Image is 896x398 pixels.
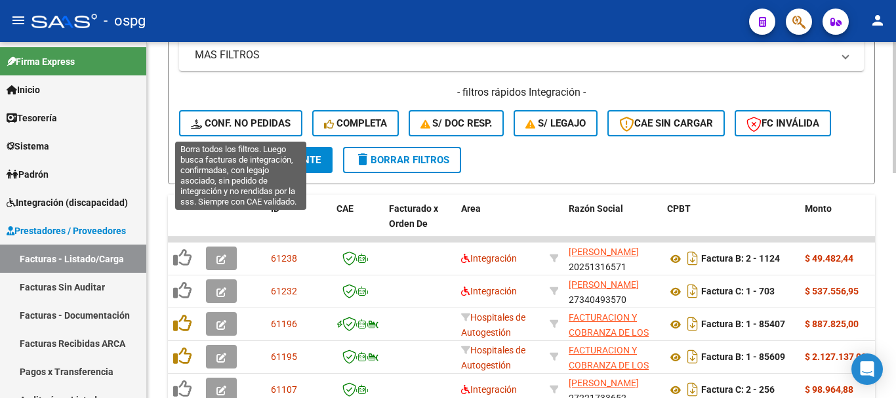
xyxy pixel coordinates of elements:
strong: Factura C: 2 - 256 [701,385,775,395]
span: Integración [461,286,517,296]
span: CAE SIN CARGAR [619,117,713,129]
span: Completa [324,117,387,129]
span: FACTURACION Y COBRANZA DE LOS EFECTORES PUBLICOS S.E. [569,312,649,367]
button: Completa [312,110,399,136]
strong: $ 2.127.137,00 [805,351,866,362]
i: Descargar documento [684,248,701,269]
span: Monto [805,203,832,214]
strong: Factura B: 2 - 1124 [701,254,780,264]
span: Conf. no pedidas [191,117,291,129]
span: 61238 [271,253,297,264]
button: Buscar Comprobante [179,147,333,173]
span: Integración (discapacidad) [7,195,128,210]
strong: $ 49.482,44 [805,253,853,264]
button: S/ Doc Resp. [409,110,504,136]
i: Descargar documento [684,346,701,367]
mat-icon: delete [355,151,371,167]
i: Descargar documento [684,281,701,302]
button: Conf. no pedidas [179,110,302,136]
span: 61232 [271,286,297,296]
button: S/ legajo [514,110,598,136]
mat-icon: search [191,151,207,167]
span: CPBT [667,203,691,214]
datatable-header-cell: ID [266,195,331,252]
span: [PERSON_NAME] [569,378,639,388]
span: Prestadores / Proveedores [7,224,126,238]
span: ID [271,203,279,214]
strong: $ 537.556,95 [805,286,859,296]
span: Padrón [7,167,49,182]
span: Razón Social [569,203,623,214]
i: Descargar documento [684,313,701,334]
datatable-header-cell: CPBT [662,195,800,252]
span: - ospg [104,7,146,35]
span: Hospitales de Autogestión [461,312,525,338]
span: Hospitales de Autogestión [461,345,525,370]
button: FC Inválida [735,110,831,136]
span: Borrar Filtros [355,154,449,166]
datatable-header-cell: Area [456,195,544,252]
button: CAE SIN CARGAR [607,110,725,136]
span: S/ Doc Resp. [420,117,493,129]
span: [PERSON_NAME] [569,279,639,290]
datatable-header-cell: Razón Social [563,195,662,252]
mat-panel-title: MAS FILTROS [195,48,832,62]
div: 27340493570 [569,277,657,305]
div: 30715497456 [569,343,657,370]
span: Facturado x Orden De [389,203,438,229]
span: Buscar Comprobante [191,154,321,166]
span: CAE [336,203,354,214]
strong: $ 98.964,88 [805,384,853,395]
span: FC Inválida [746,117,819,129]
mat-icon: person [870,12,886,28]
div: 30715497456 [569,310,657,338]
datatable-header-cell: Monto [800,195,878,252]
span: 61107 [271,384,297,395]
span: Integración [461,384,517,395]
span: 61196 [271,319,297,329]
span: Sistema [7,139,49,153]
span: 61195 [271,351,297,362]
div: Open Intercom Messenger [851,353,883,385]
strong: Factura C: 1 - 703 [701,287,775,297]
span: Tesorería [7,111,57,125]
div: 20251316571 [569,245,657,272]
datatable-header-cell: CAE [331,195,384,252]
span: S/ legajo [525,117,586,129]
button: Borrar Filtros [343,147,461,173]
span: Inicio [7,83,40,97]
mat-icon: menu [10,12,26,28]
strong: $ 887.825,00 [805,319,859,329]
span: Integración [461,253,517,264]
span: Firma Express [7,54,75,69]
datatable-header-cell: Facturado x Orden De [384,195,456,252]
strong: Factura B: 1 - 85609 [701,352,785,363]
span: Area [461,203,481,214]
strong: Factura B: 1 - 85407 [701,319,785,330]
mat-expansion-panel-header: MAS FILTROS [179,39,864,71]
span: [PERSON_NAME] [569,247,639,257]
h4: - filtros rápidos Integración - [179,85,864,100]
